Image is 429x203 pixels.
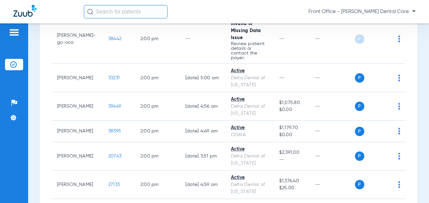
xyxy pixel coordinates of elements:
td: [DATE] 5:00 AM [180,64,226,92]
p: Review patient details or contact the payer. [231,41,268,60]
span: -- [279,36,284,41]
span: P [355,73,364,83]
td: 2:00 PM [135,171,180,199]
span: Invalid or Missing Data Issue [231,21,261,40]
span: P [355,180,364,189]
td: -- [310,142,355,171]
input: Search for patients [84,5,168,18]
td: 2:00 PM [135,142,180,171]
span: $0.00 [279,131,304,138]
td: [PERSON_NAME]-go-oco [52,14,103,64]
div: Delta Dental of [US_STATE] [231,153,268,167]
img: Zuub Logo [13,5,37,17]
span: 39449 [108,104,121,109]
div: Active [231,124,268,131]
span: -- [279,156,304,163]
div: Active [231,96,268,103]
td: 2:00 PM [135,92,180,121]
span: -- [279,76,284,80]
span: 20743 [108,154,121,159]
td: 2:00 PM [135,121,180,142]
div: Active [231,146,268,153]
span: $25.00 [279,185,304,192]
span: 33231 [108,76,120,80]
span: $1,376.40 [279,178,304,185]
span: $2,391.00 [279,149,304,156]
div: Delta Dental of [US_STATE] [231,75,268,89]
div: Delta Dental of [US_STATE] [231,103,268,117]
td: [PERSON_NAME] [52,142,103,171]
span: P [355,127,364,136]
td: [DATE] 3:51 PM [180,142,226,171]
span: 38395 [108,129,121,133]
div: Active [231,68,268,75]
iframe: Chat Widget [395,171,429,203]
div: Active [231,174,268,181]
span: P [355,151,364,161]
td: [DATE] 4:56 AM [180,92,226,121]
span: $1,179.70 [279,124,304,131]
img: group-dot-blue.svg [398,103,400,110]
span: 27133 [108,182,120,187]
td: -- [310,121,355,142]
span: 38442 [108,36,121,41]
img: group-dot-blue.svg [398,153,400,160]
img: group-dot-blue.svg [398,75,400,81]
img: Search Icon [87,9,93,15]
td: [DATE] 4:59 AM [180,171,226,199]
div: Delta Dental of [US_STATE] [231,181,268,195]
img: group-dot-blue.svg [398,128,400,134]
td: [PERSON_NAME] [52,121,103,142]
span: Front Office - [PERSON_NAME] Dental Care [308,8,416,15]
span: P [355,34,364,44]
span: P [355,102,364,111]
span: $1,075.80 [279,99,304,106]
td: [PERSON_NAME] [52,64,103,92]
td: -- [310,14,355,64]
td: [PERSON_NAME] [52,92,103,121]
td: [PERSON_NAME] [52,171,103,199]
img: hamburger-icon [9,28,19,36]
td: -- [310,92,355,121]
td: 2:00 PM [135,64,180,92]
td: -- [310,171,355,199]
td: 2:00 PM [135,14,180,64]
td: -- [180,14,226,64]
div: CIGNA [231,131,268,138]
td: -- [310,64,355,92]
span: $0.00 [279,106,304,113]
img: group-dot-blue.svg [398,35,400,42]
td: [DATE] 4:49 AM [180,121,226,142]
